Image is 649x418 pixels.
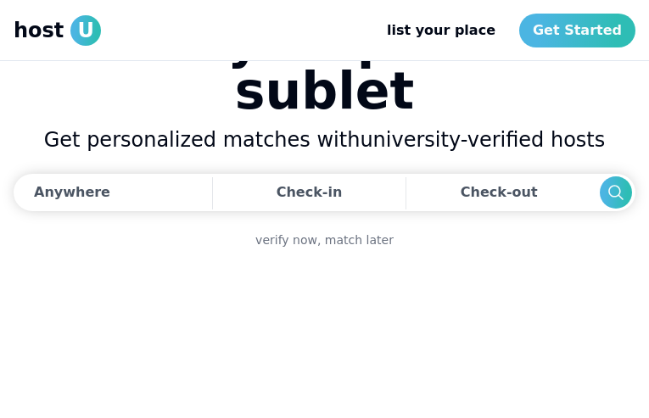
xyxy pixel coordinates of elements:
[14,126,635,153] h2: Get personalized matches with university-verified hosts
[373,14,509,47] a: list your place
[34,182,110,203] div: Anywhere
[14,14,635,116] h1: Find your perfect sublet
[519,14,635,47] a: Get Started
[70,15,101,46] span: U
[373,14,635,47] nav: Main
[14,174,207,211] button: Anywhere
[14,174,635,211] div: Dates trigger
[277,176,343,209] div: Check-in
[14,17,64,44] span: host
[600,176,632,209] button: Search
[14,15,101,46] a: hostU
[255,231,394,248] a: verify now, match later
[461,176,545,209] div: Check-out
